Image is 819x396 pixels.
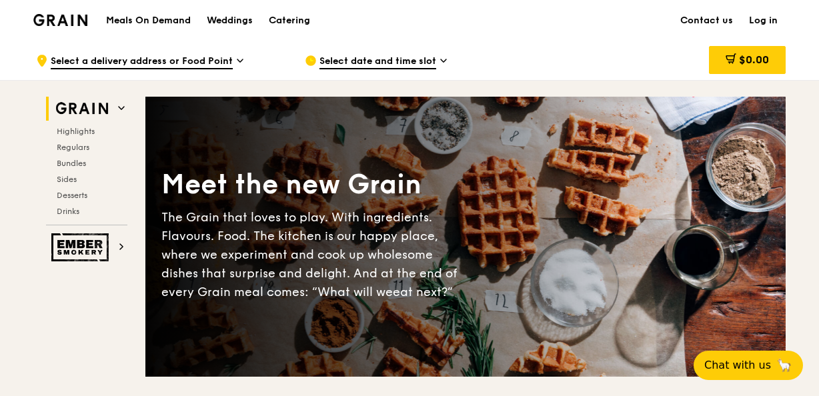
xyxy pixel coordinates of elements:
[741,1,786,41] a: Log in
[57,175,77,184] span: Sides
[319,55,436,69] span: Select date and time slot
[199,1,261,41] a: Weddings
[57,143,89,152] span: Regulars
[739,53,769,66] span: $0.00
[207,1,253,41] div: Weddings
[51,55,233,69] span: Select a delivery address or Food Point
[694,351,803,380] button: Chat with us🦙
[161,208,466,301] div: The Grain that loves to play. With ingredients. Flavours. Food. The kitchen is our happy place, w...
[776,357,792,373] span: 🦙
[393,285,453,299] span: eat next?”
[161,167,466,203] div: Meet the new Grain
[51,233,113,261] img: Ember Smokery web logo
[33,14,87,26] img: Grain
[269,1,310,41] div: Catering
[704,357,771,373] span: Chat with us
[57,127,95,136] span: Highlights
[51,97,113,121] img: Grain web logo
[57,191,87,200] span: Desserts
[57,159,86,168] span: Bundles
[106,14,191,27] h1: Meals On Demand
[261,1,318,41] a: Catering
[672,1,741,41] a: Contact us
[57,207,79,216] span: Drinks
